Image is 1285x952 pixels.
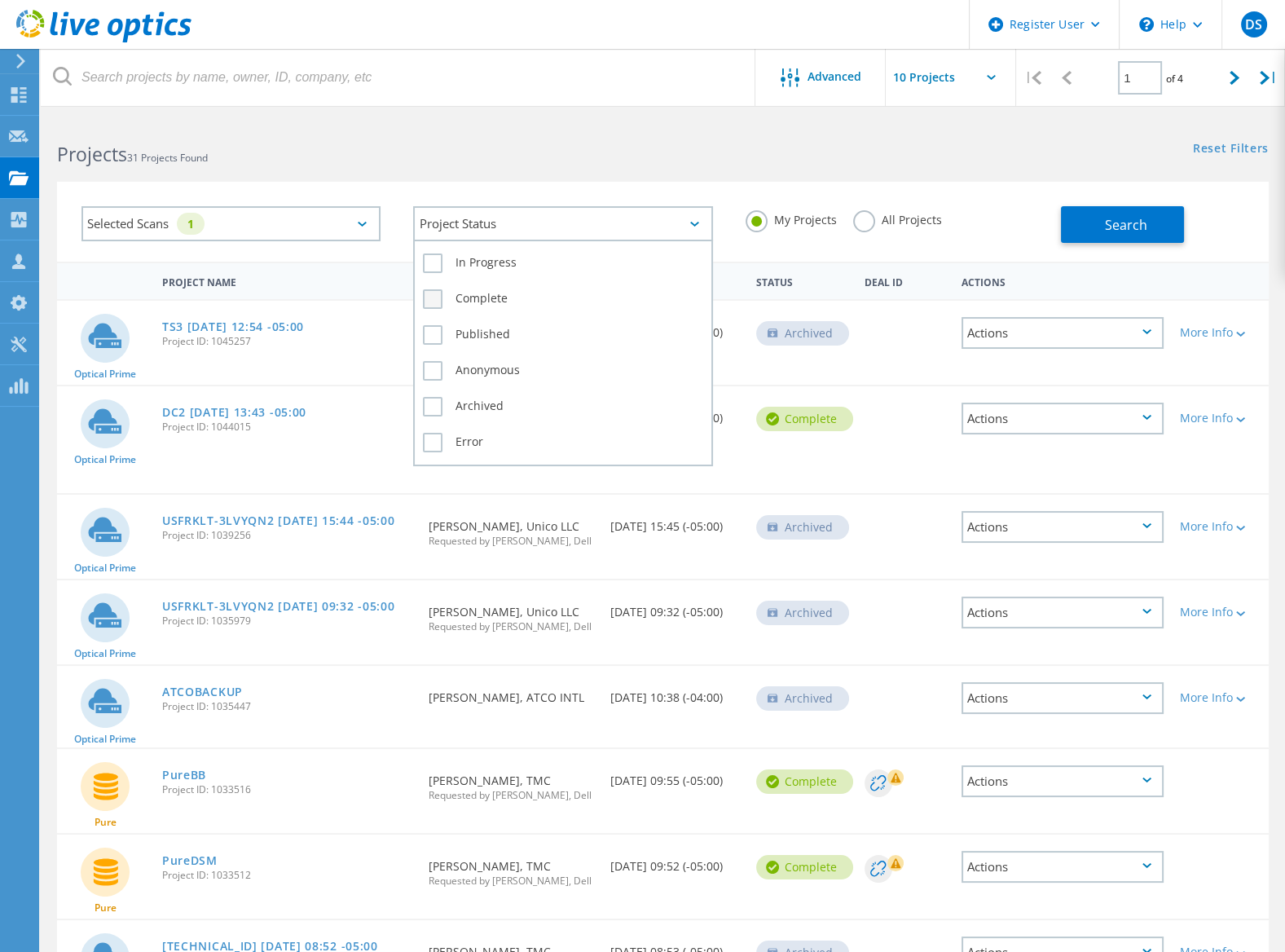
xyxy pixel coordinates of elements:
svg: \n [1139,17,1154,32]
div: Actions [962,317,1164,349]
div: Actions [962,851,1164,883]
span: Project ID: 1035979 [162,616,412,626]
label: Complete [423,289,702,309]
div: 1 [177,213,205,235]
div: [DATE] 15:45 (-05:00) [602,495,747,549]
span: Project ID: 1033516 [162,785,412,795]
a: DC2 [DATE] 13:43 -05:00 [162,407,306,418]
div: [PERSON_NAME], Unico LLC [420,495,602,562]
span: Requested by [PERSON_NAME], Dell [429,622,594,632]
label: My Projects [746,210,837,226]
label: Error [423,433,702,452]
span: Requested by [PERSON_NAME], Dell [429,876,594,886]
div: Project Name [154,266,420,296]
div: More Info [1180,327,1261,338]
span: DS [1245,18,1262,31]
span: Optical Prime [74,369,136,379]
span: Pure [95,903,117,913]
a: PureBB [162,769,206,781]
span: of 4 [1166,72,1183,86]
a: Live Optics Dashboard [16,34,191,46]
span: 31 Projects Found [127,151,208,165]
div: Actions [962,597,1164,628]
div: Actions [962,765,1164,797]
div: | [1016,49,1050,107]
a: Reset Filters [1193,143,1269,156]
div: Status [748,266,857,296]
div: Deal Id [856,266,953,296]
div: Complete [756,407,853,431]
label: Archived [423,397,702,416]
div: [PERSON_NAME], TMC [420,749,602,817]
span: Optical Prime [74,563,136,573]
span: Project ID: 1044015 [162,422,412,432]
a: USFRKLT-3LVYQN2 [DATE] 09:32 -05:00 [162,601,395,612]
div: [PERSON_NAME], TMC [420,835,602,902]
div: Selected Scans [81,206,381,241]
span: Project ID: 1045257 [162,337,412,346]
div: | [1252,49,1285,107]
div: [DATE] 09:32 (-05:00) [602,580,747,634]
a: ATCOBACKUP [162,686,243,698]
span: Optical Prime [74,734,136,744]
label: All Projects [853,210,942,226]
span: Project ID: 1035447 [162,702,412,712]
span: Optical Prime [74,649,136,659]
div: Actions [962,511,1164,543]
span: Project ID: 1039256 [162,531,412,540]
b: Projects [57,141,127,167]
span: Project ID: 1033512 [162,870,412,880]
span: Pure [95,818,117,827]
a: USFRKLT-3LVYQN2 [DATE] 15:44 -05:00 [162,515,395,527]
span: Search [1105,216,1147,234]
div: Archived [756,321,849,346]
label: In Progress [423,253,702,273]
label: Anonymous [423,361,702,381]
div: [PERSON_NAME], ATCO INTL [420,666,602,720]
label: Published [423,325,702,345]
input: Search projects by name, owner, ID, company, etc [41,49,756,106]
a: TS3 [DATE] 12:54 -05:00 [162,321,304,333]
div: Archived [756,515,849,540]
div: More Info [1180,412,1261,424]
div: Complete [756,769,853,794]
div: More Info [1180,521,1261,532]
div: [DATE] 09:55 (-05:00) [602,749,747,803]
div: Complete [756,855,853,879]
div: Archived [756,601,849,625]
div: Actions [962,682,1164,714]
div: Actions [953,266,1172,296]
div: Archived [756,686,849,711]
div: [PERSON_NAME], Unico LLC [420,580,602,648]
span: Requested by [PERSON_NAME], Dell [429,791,594,800]
div: [DATE] 09:52 (-05:00) [602,835,747,888]
span: Advanced [808,71,861,82]
div: [DATE] 10:38 (-04:00) [602,666,747,720]
div: More Info [1180,606,1261,618]
div: More Info [1180,692,1261,703]
button: Search [1061,206,1184,243]
a: PureDSM [162,855,218,866]
span: Optical Prime [74,455,136,465]
a: [TECHNICAL_ID] [DATE] 08:52 -05:00 [162,941,378,952]
div: Project Status [413,206,712,241]
span: Requested by [PERSON_NAME], Dell [429,536,594,546]
div: Actions [962,403,1164,434]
